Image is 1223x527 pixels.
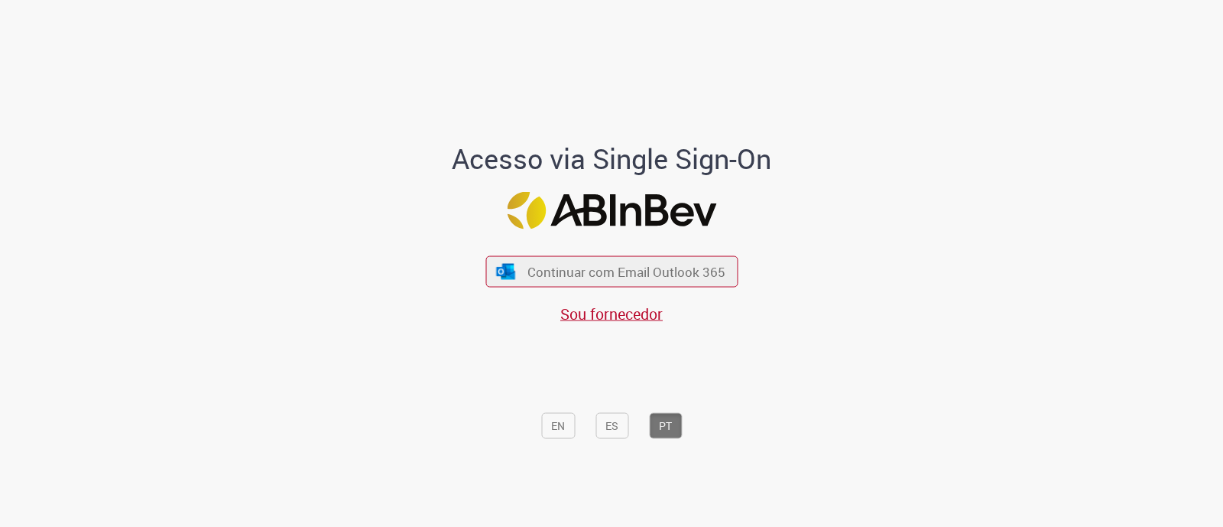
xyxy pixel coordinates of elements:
button: EN [541,412,575,438]
h1: Acesso via Single Sign-On [400,143,824,174]
button: PT [649,412,682,438]
button: ES [595,412,628,438]
span: Continuar com Email Outlook 365 [527,263,725,281]
img: ícone Azure/Microsoft 360 [495,263,517,279]
a: Sou fornecedor [560,304,663,324]
img: Logo ABInBev [507,192,716,229]
button: ícone Azure/Microsoft 360 Continuar com Email Outlook 365 [485,256,738,288]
